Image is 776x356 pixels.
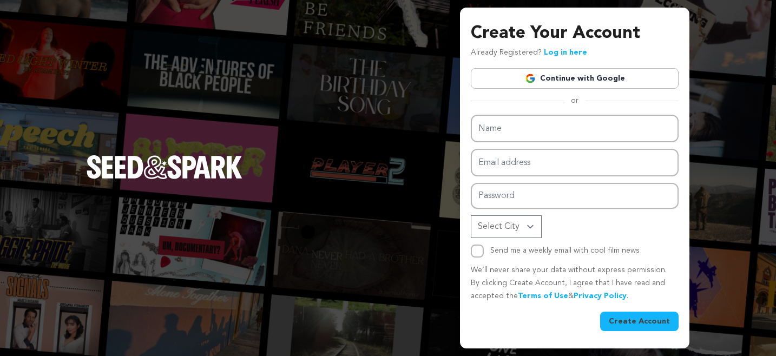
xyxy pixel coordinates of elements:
[518,292,568,300] a: Terms of Use
[564,95,585,106] span: or
[87,155,242,179] img: Seed&Spark Logo
[544,49,587,56] a: Log in here
[87,155,242,201] a: Seed&Spark Homepage
[471,21,679,47] h3: Create Your Account
[471,183,679,209] input: Password
[600,312,679,331] button: Create Account
[574,292,627,300] a: Privacy Policy
[471,115,679,142] input: Name
[471,47,587,60] p: Already Registered?
[471,68,679,89] a: Continue with Google
[471,149,679,176] input: Email address
[490,247,640,254] label: Send me a weekly email with cool film news
[471,264,679,302] p: We’ll never share your data without express permission. By clicking Create Account, I agree that ...
[525,73,536,84] img: Google logo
